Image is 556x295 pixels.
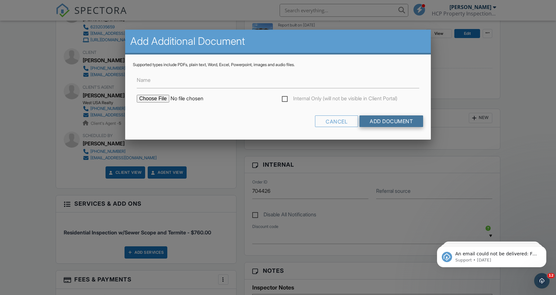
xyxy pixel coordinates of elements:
[315,115,358,127] div: Cancel
[133,62,423,67] div: Supported types include PDFs, plain text, Word, Excel, Powerpoint, images and audio files.
[427,232,556,278] iframe: Intercom notifications message
[534,273,550,289] iframe: Intercom live chat
[130,35,426,48] h2: Add Additional Document
[359,115,423,127] input: Add Document
[282,95,397,103] label: Internal Only (will not be visible in Client Portal)
[547,273,555,278] span: 12
[137,76,151,84] label: Name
